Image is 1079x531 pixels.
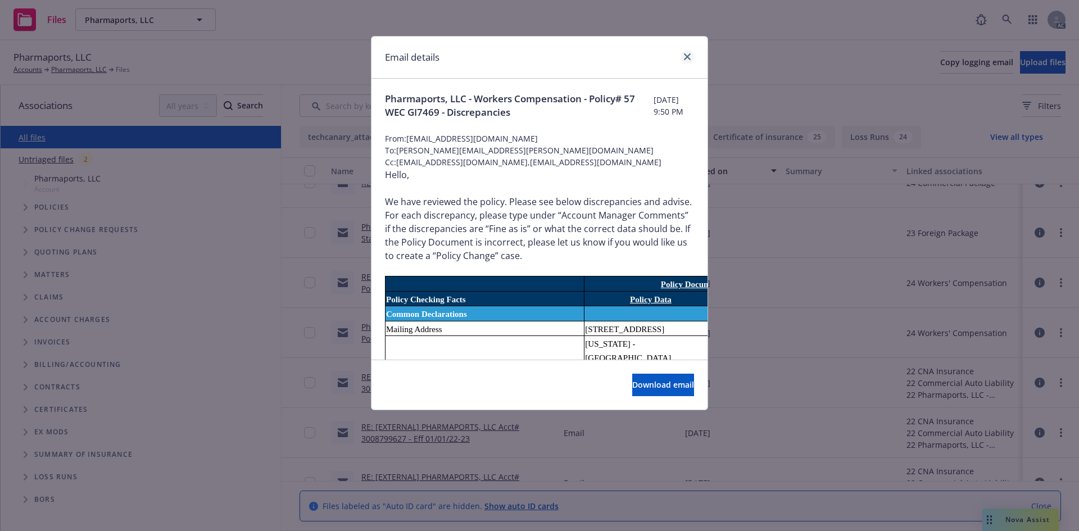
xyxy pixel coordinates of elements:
h1: Email details [385,50,439,65]
span: Common Declarations [386,310,467,319]
span: Pharmaports, LLC - Workers Compensation - Policy# 57 WEC GI7469 - Discrepancies [385,92,654,119]
span: Policy Document [661,280,722,289]
span: Policy Checking Facts [386,295,466,304]
button: Download email [632,374,694,396]
span: From: [EMAIL_ADDRESS][DOMAIN_NAME] [385,133,694,144]
span: Mailing Address [386,325,442,334]
span: Cc: [EMAIL_ADDRESS][DOMAIN_NAME],[EMAIL_ADDRESS][DOMAIN_NAME] [385,156,694,168]
span: Download email [632,379,694,390]
span: [DATE] 9:50 PM [654,94,694,117]
span: To: [PERSON_NAME][EMAIL_ADDRESS][PERSON_NAME][DOMAIN_NAME] [385,144,694,156]
span: [US_STATE] - [GEOGRAPHIC_DATA] [US_STATE] - [GEOGRAPHIC_DATA] [585,339,671,390]
a: close [681,50,694,63]
span: [STREET_ADDRESS] [585,325,664,334]
span: Policy Data [630,295,672,304]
